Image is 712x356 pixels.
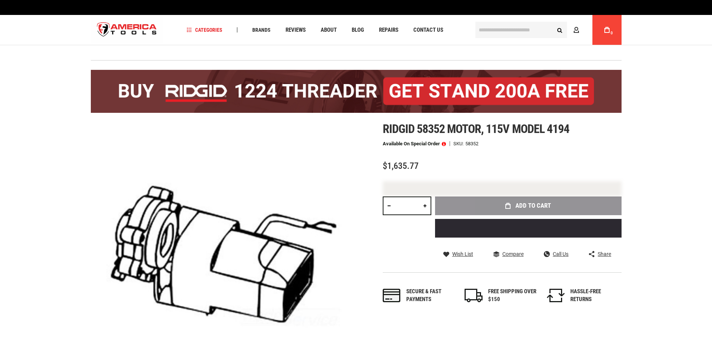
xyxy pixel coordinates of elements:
span: 0 [611,31,613,35]
span: Repairs [379,27,398,33]
span: About [321,27,337,33]
a: 0 [600,15,614,45]
div: HASSLE-FREE RETURNS [570,288,619,304]
div: FREE SHIPPING OVER $150 [488,288,537,304]
a: store logo [91,16,163,44]
a: Wish List [443,251,473,257]
span: Ridgid 58352 motor, 115v model 4194 [383,122,569,136]
a: Contact Us [410,25,447,35]
a: Repairs [376,25,402,35]
span: Contact Us [413,27,443,33]
a: Blog [348,25,367,35]
span: Blog [352,27,364,33]
a: Compare [493,251,524,257]
img: shipping [465,289,483,302]
img: payments [383,289,401,302]
span: Share [598,251,611,257]
span: Brands [252,27,271,32]
button: Search [553,23,567,37]
span: Categories [187,27,222,32]
span: Compare [502,251,524,257]
a: Brands [249,25,274,35]
span: Wish List [452,251,473,257]
span: Reviews [286,27,306,33]
img: BOGO: Buy the RIDGID® 1224 Threader (26092), get the 92467 200A Stand FREE! [91,70,622,113]
strong: SKU [453,141,465,146]
div: 58352 [465,141,478,146]
img: returns [547,289,565,302]
div: Secure & fast payments [406,288,455,304]
a: Reviews [282,25,309,35]
span: Call Us [553,251,568,257]
span: $1,635.77 [383,161,419,171]
a: Call Us [544,251,568,257]
a: About [317,25,340,35]
p: Available on Special Order [383,141,446,146]
img: America Tools [91,16,163,44]
a: Categories [183,25,226,35]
